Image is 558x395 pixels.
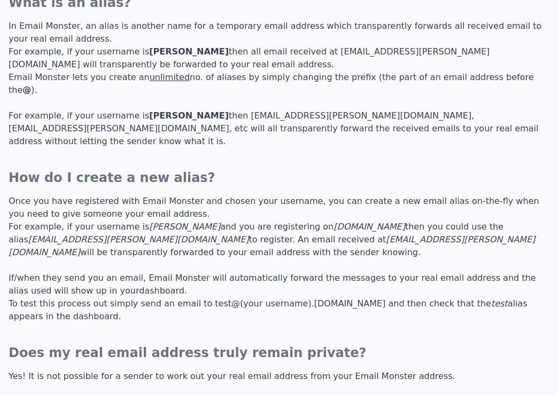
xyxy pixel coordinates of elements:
i: [EMAIL_ADDRESS][PERSON_NAME][DOMAIN_NAME] [28,234,249,244]
u: unlimited [150,72,190,82]
p: To test this process out simply send an email to test@(your username).[DOMAIN_NAME] and then chec... [9,297,549,323]
p: Once you have registered with Email Monster and chosen your username, you can create a new email ... [9,195,549,272]
b: [PERSON_NAME] [149,46,229,57]
p: If/when they send you an email, Email Monster will automatically forward the messages to your rea... [9,272,549,297]
i: [DOMAIN_NAME] [334,222,405,232]
p: Yes! It is not possible for a sender to work out your real email address from your Email Monster ... [9,370,549,383]
i: test [491,298,508,309]
i: [PERSON_NAME] [149,222,220,232]
p: In Email Monster, an alias is another name for a temporary email address which transparently forw... [9,20,549,148]
h3: How do I create a new alias? [9,169,549,186]
b: @ [22,85,31,95]
h3: Does my real email address truly remain private? [9,344,549,361]
a: dashboard [139,286,184,296]
b: [PERSON_NAME] [149,110,229,121]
